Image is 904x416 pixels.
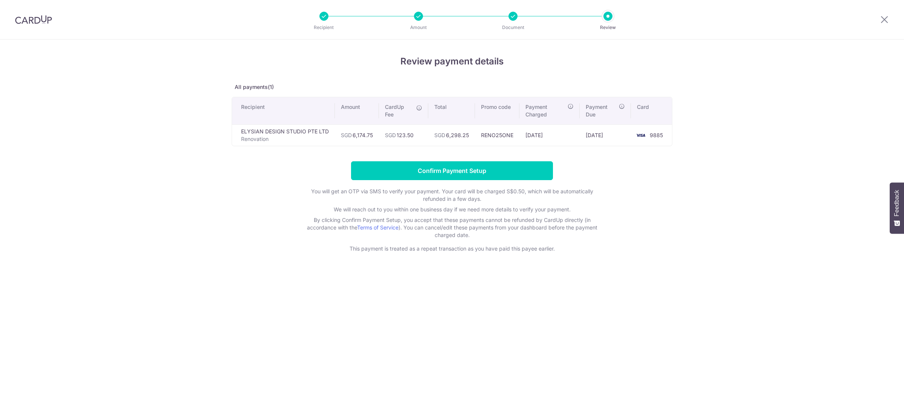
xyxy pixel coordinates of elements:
[586,103,617,118] span: Payment Due
[391,24,446,31] p: Amount
[301,216,603,239] p: By clicking Confirm Payment Setup, you accept that these payments cannot be refunded by CardUp di...
[650,132,663,138] span: 9885
[301,188,603,203] p: You will get an OTP via SMS to verify your payment. Your card will be charged S$0.50, which will ...
[475,97,519,124] th: Promo code
[232,97,335,124] th: Recipient
[893,190,900,216] span: Feedback
[633,131,648,140] img: <span class="translation_missing" title="translation missing: en.account_steps.new_confirm_form.b...
[335,124,379,146] td: 6,174.75
[519,124,580,146] td: [DATE]
[232,55,672,68] h4: Review payment details
[385,103,412,118] span: CardUp Fee
[351,161,553,180] input: Confirm Payment Setup
[631,97,672,124] th: Card
[580,24,636,31] p: Review
[301,245,603,252] p: This payment is treated as a repeat transaction as you have paid this payee earlier.
[15,15,52,24] img: CardUp
[379,124,428,146] td: 123.50
[428,124,475,146] td: 6,298.25
[341,132,352,138] span: SGD
[485,24,541,31] p: Document
[475,124,519,146] td: RENO25ONE
[232,124,335,146] td: ELYSIAN DESIGN STUDIO PTE LTD
[385,132,396,138] span: SGD
[241,135,329,143] p: Renovation
[232,83,672,91] p: All payments(1)
[525,103,566,118] span: Payment Charged
[580,124,631,146] td: [DATE]
[428,97,475,124] th: Total
[301,206,603,213] p: We will reach out to you within one business day if we need more details to verify your payment.
[296,24,352,31] p: Recipient
[890,182,904,234] button: Feedback - Show survey
[335,97,379,124] th: Amount
[434,132,445,138] span: SGD
[357,224,399,231] a: Terms of Service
